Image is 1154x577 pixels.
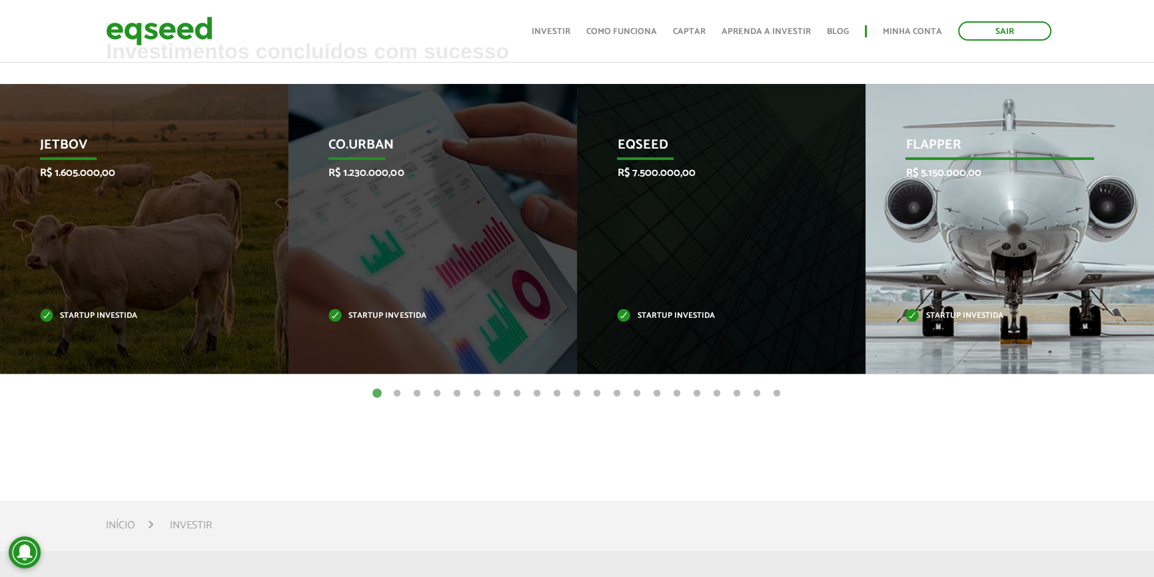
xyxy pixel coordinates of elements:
[470,387,484,400] button: 6 of 21
[827,27,849,36] a: Blog
[610,387,624,400] button: 13 of 21
[617,312,805,320] p: Startup investida
[490,387,504,400] button: 7 of 21
[905,137,1093,160] p: Flapper
[106,13,213,49] img: EqSeed
[328,167,516,179] p: R$ 1.230.000,00
[958,21,1051,41] a: Sair
[106,520,135,531] a: Início
[328,312,516,320] p: Startup investida
[170,516,212,534] li: Investir
[510,387,524,400] button: 8 of 21
[40,312,228,320] p: Startup investida
[617,167,805,179] p: R$ 7.500.000,00
[586,27,657,36] a: Como funciona
[905,167,1093,179] p: R$ 5.150.000,00
[590,387,604,400] button: 12 of 21
[722,27,811,36] a: Aprenda a investir
[690,387,704,400] button: 17 of 21
[670,387,684,400] button: 16 of 21
[630,387,644,400] button: 14 of 21
[390,387,404,400] button: 2 of 21
[905,312,1093,320] p: Startup investida
[710,387,724,400] button: 18 of 21
[370,387,384,400] button: 1 of 21
[40,137,228,160] p: JetBov
[650,387,664,400] button: 15 of 21
[730,387,744,400] button: 19 of 21
[883,27,942,36] a: Minha conta
[550,387,564,400] button: 10 of 21
[430,387,444,400] button: 4 of 21
[450,387,464,400] button: 5 of 21
[770,387,784,400] button: 21 of 21
[750,387,764,400] button: 20 of 21
[40,167,228,179] p: R$ 1.605.000,00
[530,387,544,400] button: 9 of 21
[410,387,424,400] button: 3 of 21
[617,137,805,160] p: EqSeed
[673,27,706,36] a: Captar
[570,387,584,400] button: 11 of 21
[532,27,570,36] a: Investir
[328,137,516,160] p: Co.Urban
